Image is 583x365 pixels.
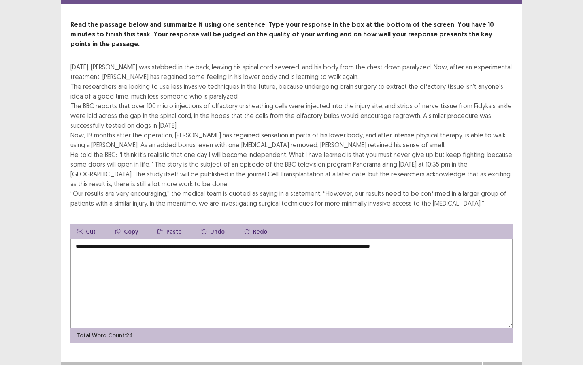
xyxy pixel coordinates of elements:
button: Undo [195,224,231,239]
button: Copy [109,224,145,239]
button: Paste [151,224,188,239]
p: Read the passage below and summarize it using one sentence. Type your response in the box at the ... [70,20,513,49]
div: [DATE], [PERSON_NAME] was stabbed in the back, leaving his spinal cord severed, and his body from... [70,62,513,208]
p: Total Word Count: 24 [77,331,133,340]
button: Cut [70,224,102,239]
button: Redo [238,224,274,239]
